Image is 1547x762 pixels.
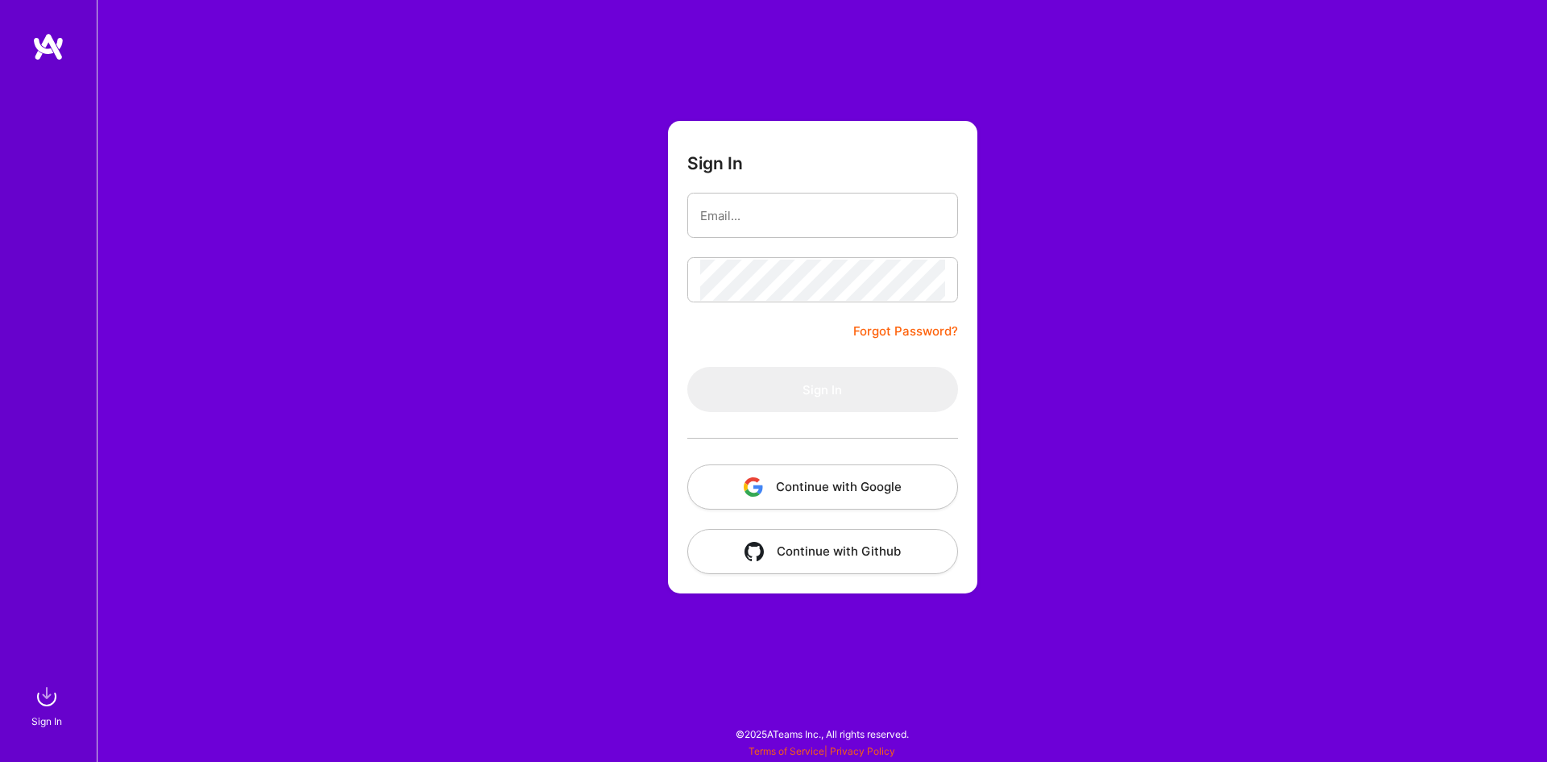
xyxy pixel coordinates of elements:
[687,464,958,510] button: Continue with Google
[744,542,764,561] img: icon
[749,745,895,757] span: |
[31,681,63,713] img: sign in
[749,745,824,757] a: Terms of Service
[687,529,958,574] button: Continue with Github
[700,195,945,236] input: Email...
[687,367,958,412] button: Sign In
[97,714,1547,754] div: © 2025 ATeams Inc., All rights reserved.
[687,153,743,173] h3: Sign In
[830,745,895,757] a: Privacy Policy
[853,322,958,341] a: Forgot Password?
[744,477,763,497] img: icon
[34,681,63,730] a: sign inSign In
[31,713,62,730] div: Sign In
[32,32,64,61] img: logo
